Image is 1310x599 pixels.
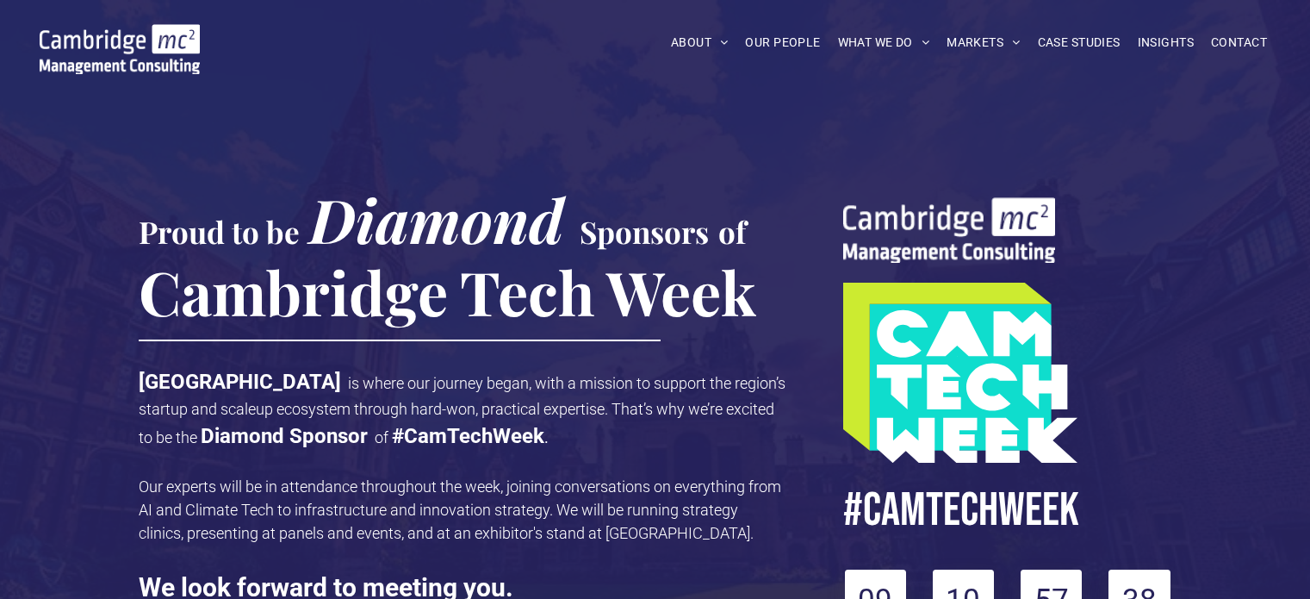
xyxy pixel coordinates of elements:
[201,424,368,448] strong: Diamond Sponsor
[829,29,939,56] a: WHAT WE DO
[139,374,785,446] span: is where our journey began, with a mission to support the region’s startup and scaleup ecosystem ...
[1202,29,1276,56] a: CONTACT
[40,27,200,45] a: Your Business Transformed | Cambridge Management Consulting
[843,197,1055,263] img: sustainability
[139,251,756,332] span: Cambridge Tech Week
[1129,29,1202,56] a: INSIGHTS
[309,178,564,259] span: Diamond
[40,24,200,74] img: Go to Homepage
[736,29,829,56] a: OUR PEOPLE
[843,482,1079,540] span: #CamTECHWEEK
[392,424,544,448] strong: #CamTechWeek
[139,370,341,394] strong: [GEOGRAPHIC_DATA]
[580,211,709,252] span: Sponsors
[1029,29,1129,56] a: CASE STUDIES
[139,211,300,252] span: Proud to be
[843,283,1077,463] img: A turquoise and lime green geometric graphic with the words CAM TECH WEEK in bold white letters s...
[375,428,388,446] span: of
[544,428,549,446] span: .
[662,29,737,56] a: ABOUT
[938,29,1028,56] a: MARKETS
[139,477,781,542] span: Our experts will be in attendance throughout the week, joining conversations on everything from A...
[718,211,746,252] span: of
